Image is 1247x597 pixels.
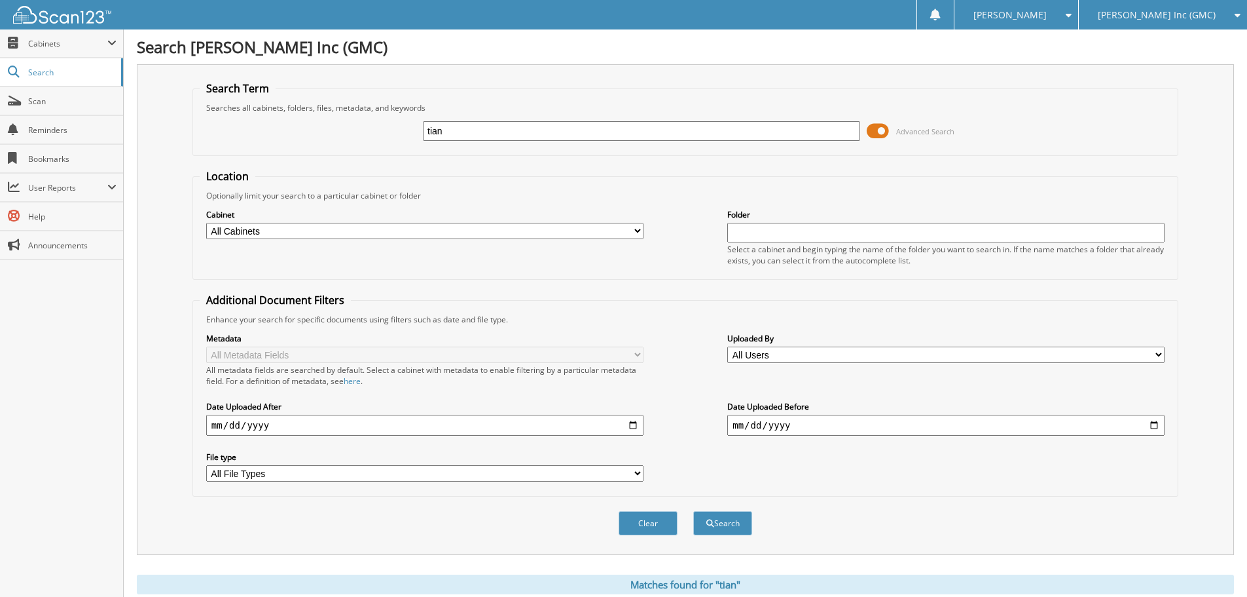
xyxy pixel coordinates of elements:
[200,102,1171,113] div: Searches all cabinets, folders, files, metadata, and keywords
[344,376,361,387] a: here
[206,333,643,344] label: Metadata
[200,81,276,96] legend: Search Term
[896,126,954,136] span: Advanced Search
[973,11,1047,19] span: [PERSON_NAME]
[200,190,1171,201] div: Optionally limit your search to a particular cabinet or folder
[200,293,351,307] legend: Additional Document Filters
[693,511,752,535] button: Search
[28,96,117,107] span: Scan
[13,6,111,24] img: scan123-logo-white.svg
[1098,11,1216,19] span: [PERSON_NAME] Inc (GMC)
[206,364,643,387] div: All metadata fields are searched by default. Select a cabinet with metadata to enable filtering b...
[727,244,1165,266] div: Select a cabinet and begin typing the name of the folder you want to search in. If the name match...
[28,67,115,78] span: Search
[200,169,255,183] legend: Location
[206,415,643,436] input: start
[200,314,1171,325] div: Enhance your search for specific documents using filters such as date and file type.
[619,511,678,535] button: Clear
[727,401,1165,412] label: Date Uploaded Before
[206,452,643,463] label: File type
[28,153,117,164] span: Bookmarks
[137,575,1234,594] div: Matches found for "tian"
[206,209,643,220] label: Cabinet
[28,125,117,136] span: Reminders
[727,333,1165,344] label: Uploaded By
[28,38,107,49] span: Cabinets
[28,211,117,222] span: Help
[137,36,1234,58] h1: Search [PERSON_NAME] Inc (GMC)
[28,240,117,251] span: Announcements
[28,182,107,193] span: User Reports
[727,209,1165,220] label: Folder
[727,415,1165,436] input: end
[206,401,643,412] label: Date Uploaded After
